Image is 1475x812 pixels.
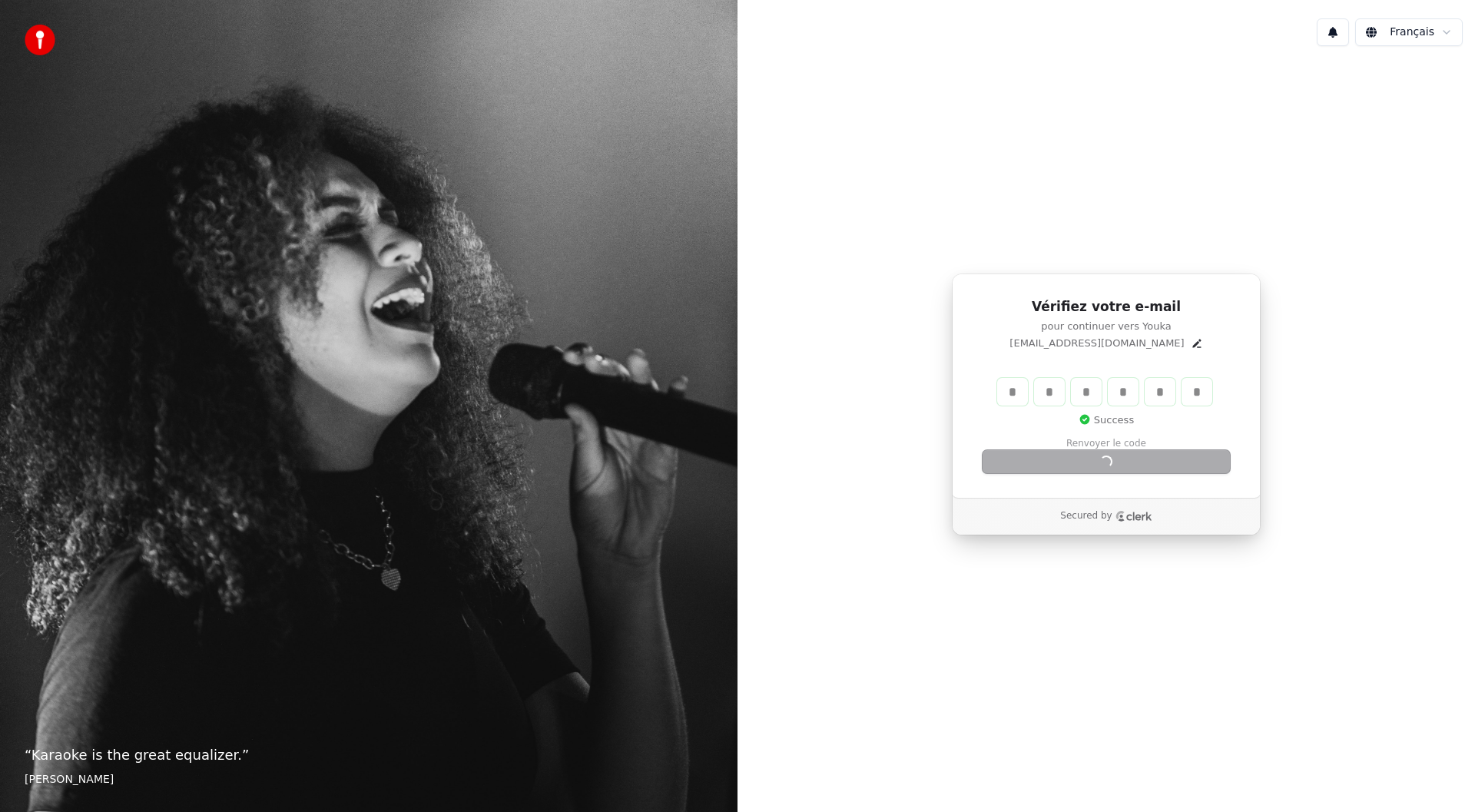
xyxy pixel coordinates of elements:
h1: Vérifiez votre e-mail [983,298,1230,317]
button: Edit [1191,337,1203,350]
footer: [PERSON_NAME] [25,772,713,787]
p: pour continuer vers Youka [983,320,1230,333]
p: “ Karaoke is the great equalizer. ” [25,744,713,766]
a: Clerk logo [1115,511,1152,522]
img: youka [25,25,55,55]
p: Secured by [1060,510,1112,522]
p: [EMAIL_ADDRESS][DOMAIN_NAME] [1009,336,1184,350]
p: Success [1079,413,1134,427]
div: Verification code input [994,375,1215,409]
